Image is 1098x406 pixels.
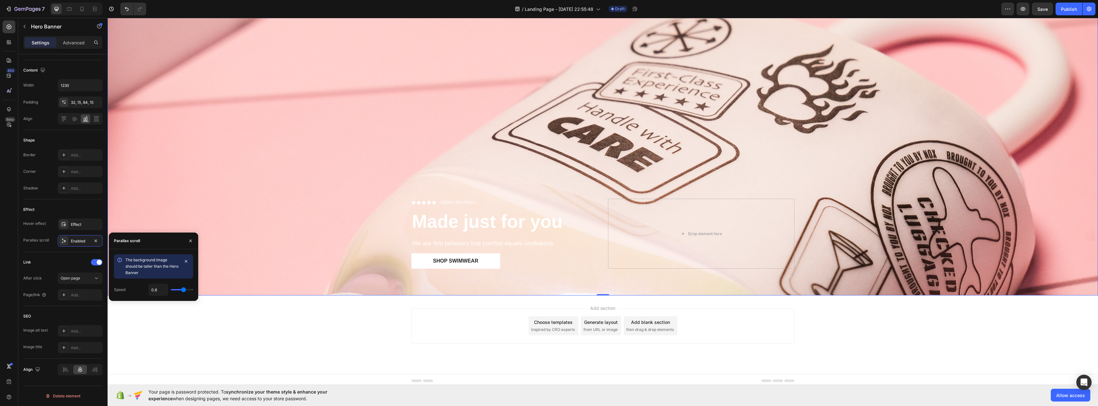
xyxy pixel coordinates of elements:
[23,275,42,281] div: After click
[1061,6,1077,12] div: Publish
[23,66,47,75] div: Content
[23,327,48,333] div: Image alt text
[615,6,625,12] span: Draft
[148,389,327,401] span: synchronize your theme style & enhance your experience
[23,99,38,105] div: Padding
[23,169,36,174] div: Corner
[114,287,125,293] div: Speed
[71,238,89,244] div: Enabled
[58,80,102,91] input: Auto
[5,117,15,122] div: Beta
[71,152,101,158] div: Add...
[23,116,32,122] div: Align
[326,239,371,247] div: Shop Swimwear
[114,238,140,244] div: Parallax scroll
[148,388,352,402] span: Your page is password protected. To when designing pages, we need access to your store password.
[525,6,593,12] span: Landing Page - [DATE] 22:55:48
[61,276,80,280] span: Open page
[108,18,1098,384] iframe: To enrich screen reader interactions, please activate Accessibility in Grammarly extension settings
[304,235,393,251] button: Shop Swimwear
[149,284,168,295] input: Auto
[23,185,38,191] div: Shadow
[71,186,101,191] div: Add...
[23,82,34,88] div: Width
[424,309,467,315] span: inspired by CRO experts
[45,392,80,400] div: Delete element
[23,137,35,143] div: Shape
[31,23,85,30] p: Hero Banner
[23,344,42,350] div: Image title
[23,365,41,374] div: Align
[333,181,368,188] p: (2000+) REVIEWS
[23,207,34,212] div: Effect
[71,328,101,334] div: Add...
[426,301,465,308] div: Choose templates
[6,68,15,73] div: 450
[3,3,48,15] button: 7
[42,5,45,13] p: 7
[581,213,614,218] div: Drop element here
[1032,3,1053,15] button: Save
[125,257,178,275] span: The background image should be taller than the Hero Banner
[305,193,455,214] strong: Made just for you
[71,222,101,227] div: Effect
[23,152,36,158] div: Border
[1037,6,1048,12] span: Save
[120,3,146,15] div: Undo/Redo
[71,169,101,175] div: Add...
[32,39,49,46] p: Settings
[23,259,31,265] div: Link
[1056,3,1082,15] button: Publish
[23,221,46,226] div: Hover effect
[23,391,102,401] button: Delete element
[23,292,47,298] div: Page/link
[71,100,101,105] div: 32, 15, 84, 15
[519,309,566,315] span: then drag & drop elements
[23,237,49,243] div: Parallax scroll
[476,309,510,315] span: from URL or image
[63,39,85,46] p: Advanced
[480,287,510,294] span: Add section
[522,6,523,12] span: /
[305,222,490,230] p: We are firm believers that comfort equals confidence.
[58,272,102,284] button: Open page
[477,301,510,308] div: Generate layout
[71,345,101,351] div: Add...
[23,313,31,319] div: SEO
[523,301,562,308] div: Add blank section
[1056,392,1085,399] span: Allow access
[71,292,101,298] div: Add...
[1076,375,1092,390] div: Open Intercom Messenger
[1051,389,1090,402] button: Allow access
